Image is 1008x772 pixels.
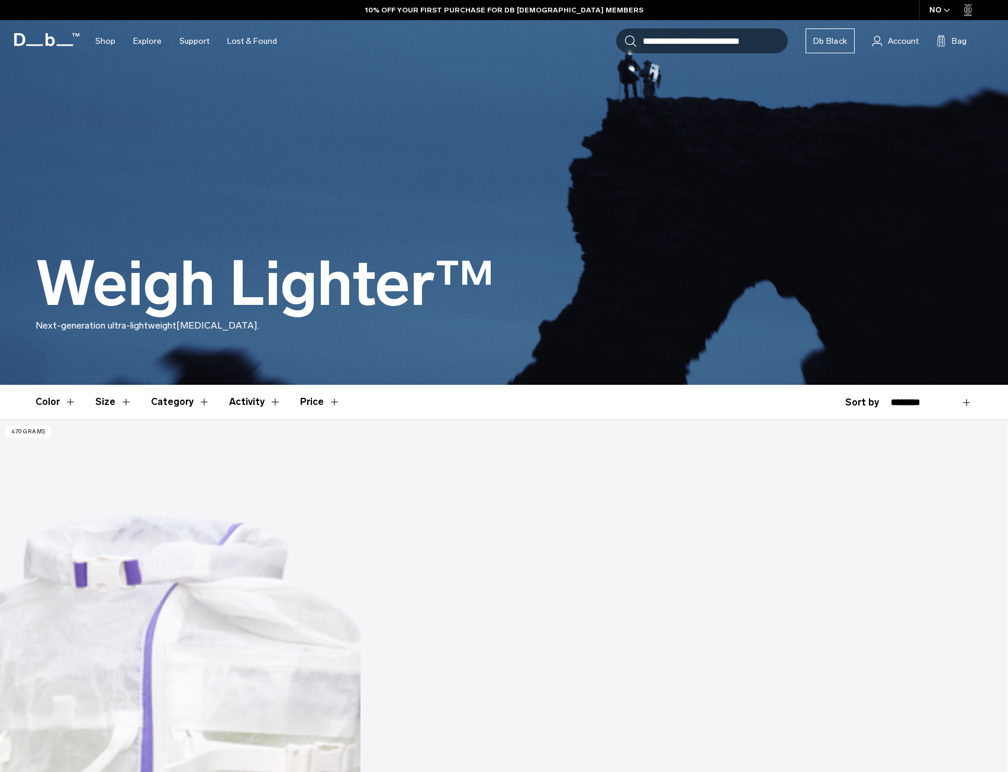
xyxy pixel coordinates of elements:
[936,34,967,48] button: Bag
[176,320,259,331] span: [MEDICAL_DATA].
[365,5,643,15] a: 10% OFF YOUR FIRST PURCHASE FOR DB [DEMOGRAPHIC_DATA] MEMBERS
[229,385,281,419] button: Toggle Filter
[95,385,132,419] button: Toggle Filter
[952,35,967,47] span: Bag
[6,426,51,438] p: 470 grams
[806,28,855,53] a: Db Black
[133,20,162,62] a: Explore
[872,34,919,48] a: Account
[300,385,340,419] button: Toggle Price
[36,385,76,419] button: Toggle Filter
[36,250,494,319] h1: Weigh Lighter™
[36,320,176,331] span: Next-generation ultra-lightweight
[151,385,210,419] button: Toggle Filter
[86,20,286,62] nav: Main Navigation
[179,20,210,62] a: Support
[227,20,277,62] a: Lost & Found
[95,20,115,62] a: Shop
[888,35,919,47] span: Account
